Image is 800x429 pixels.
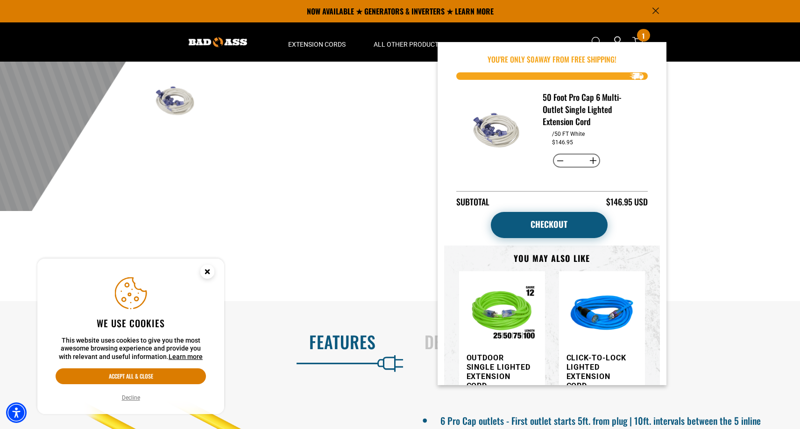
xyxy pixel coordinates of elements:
summary: Search [589,35,604,49]
span: Apparel [470,40,498,49]
a: Open this option [610,22,625,62]
a: cart [491,212,608,238]
button: Close this option [191,259,224,288]
aside: Cookie Consent [37,259,224,415]
a: cart [630,36,645,48]
button: Decline [119,393,143,402]
div: Item added to your cart [438,42,666,385]
span: All Other Products [374,40,442,49]
summary: Extension Cords [274,22,360,62]
dd: $146.95 [552,139,573,146]
div: Accessibility Menu [6,402,27,423]
span: Extension Cords [288,40,346,49]
span: 1 [642,32,644,39]
h2: We use cookies [56,317,206,329]
h3: Outdoor Single Lighted Extension Cord [467,353,532,391]
span: 0 [531,54,535,65]
a: This website uses cookies to give you the most awesome browsing experience and provide you with r... [169,353,203,360]
img: Bad Ass Extension Cords [189,37,247,47]
div: Subtotal [456,196,489,208]
input: Quantity for 50 Foot Pro Cap 6 Multi-Outlet Single Lighted Extension Cord [567,153,586,169]
img: white [148,73,202,127]
summary: All Other Products [360,22,456,62]
img: white [463,97,529,163]
p: This website uses cookies to give you the most awesome browsing experience and provide you with r... [56,337,206,361]
h2: Features [20,332,376,352]
dd: /50 FT White [552,131,585,137]
button: Accept all & close [56,368,206,384]
h3: Click-to-Lock Lighted Extension Cord [566,353,632,391]
div: $146.95 USD [606,196,648,208]
h3: 50 Foot Pro Cap 6 Multi-Outlet Single Lighted Extension Cord [543,91,640,127]
h2: Details & Specs [425,332,781,352]
summary: Apparel [456,22,512,62]
p: You're Only $ away from free shipping! [456,54,648,65]
img: blue [566,279,637,350]
h3: You may also like [459,253,645,264]
img: Outdoor Single Lighted Extension Cord [467,279,538,350]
